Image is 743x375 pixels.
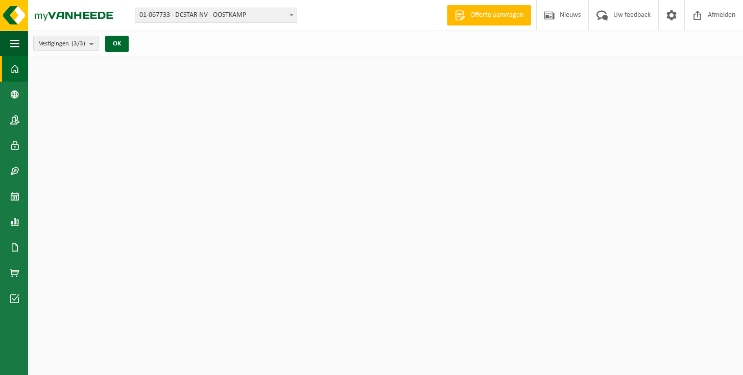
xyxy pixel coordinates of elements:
count: (3/3) [71,40,85,47]
span: Vestigingen [39,36,85,52]
span: 01-067733 - DCSTAR NV - OOSTKAMP [135,8,297,23]
button: Vestigingen(3/3) [33,36,99,51]
span: 01-067733 - DCSTAR NV - OOSTKAMP [135,8,297,22]
a: Offerte aanvragen [447,5,531,26]
span: Offerte aanvragen [468,10,526,20]
button: OK [105,36,129,52]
